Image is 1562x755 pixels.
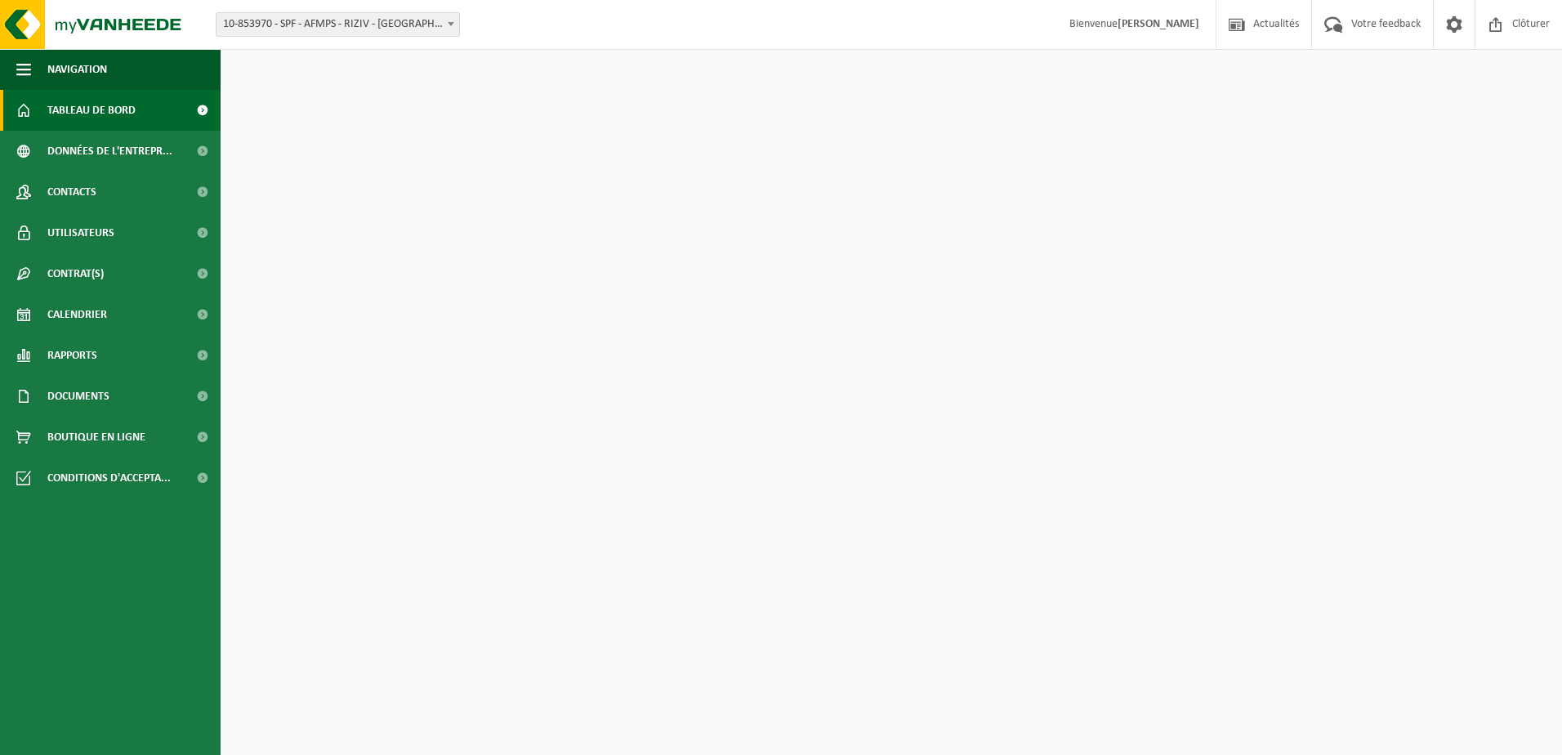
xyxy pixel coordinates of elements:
span: Tableau de bord [47,90,136,131]
span: Documents [47,376,109,417]
span: Données de l'entrepr... [47,131,172,172]
span: 10-853970 - SPF - AFMPS - RIZIV - BRUXELLES [216,12,460,37]
span: Boutique en ligne [47,417,145,458]
span: Contrat(s) [47,253,104,294]
span: Contacts [47,172,96,212]
span: Rapports [47,335,97,376]
span: 10-853970 - SPF - AFMPS - RIZIV - BRUXELLES [216,13,459,36]
strong: [PERSON_NAME] [1118,18,1199,30]
span: Conditions d'accepta... [47,458,171,498]
span: Navigation [47,49,107,90]
span: Utilisateurs [47,212,114,253]
span: Calendrier [47,294,107,335]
